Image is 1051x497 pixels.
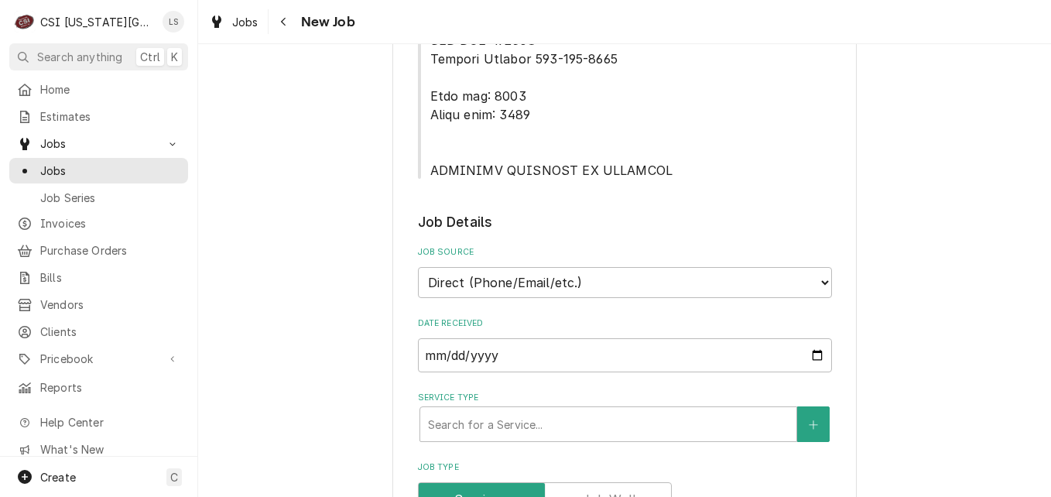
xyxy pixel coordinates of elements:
[40,269,180,286] span: Bills
[37,49,122,65] span: Search anything
[9,292,188,317] a: Vendors
[418,317,832,330] label: Date Received
[418,246,832,298] div: Job Source
[14,11,36,33] div: C
[170,469,178,485] span: C
[9,211,188,236] a: Invoices
[9,375,188,400] a: Reports
[9,238,188,263] a: Purchase Orders
[40,379,180,396] span: Reports
[232,14,258,30] span: Jobs
[163,11,184,33] div: Lindy Springer's Avatar
[418,338,832,372] input: yyyy-mm-dd
[40,296,180,313] span: Vendors
[9,410,188,435] a: Go to Help Center
[418,246,832,259] label: Job Source
[40,471,76,484] span: Create
[9,43,188,70] button: Search anythingCtrlK
[418,317,832,372] div: Date Received
[797,406,830,442] button: Create New Service
[418,392,832,442] div: Service Type
[40,414,179,430] span: Help Center
[9,131,188,156] a: Go to Jobs
[163,11,184,33] div: LS
[418,461,832,474] label: Job Type
[40,14,154,30] div: CSI [US_STATE][GEOGRAPHIC_DATA]
[9,319,188,344] a: Clients
[40,324,180,340] span: Clients
[40,215,180,231] span: Invoices
[40,190,180,206] span: Job Series
[272,9,296,34] button: Navigate back
[9,104,188,129] a: Estimates
[809,420,818,430] svg: Create New Service
[40,135,157,152] span: Jobs
[9,185,188,211] a: Job Series
[9,437,188,462] a: Go to What's New
[40,351,157,367] span: Pricebook
[418,392,832,404] label: Service Type
[40,242,180,259] span: Purchase Orders
[140,49,160,65] span: Ctrl
[9,346,188,372] a: Go to Pricebook
[14,11,36,33] div: CSI Kansas City's Avatar
[171,49,178,65] span: K
[418,212,832,232] legend: Job Details
[203,9,265,35] a: Jobs
[296,12,355,33] span: New Job
[40,441,179,458] span: What's New
[40,81,180,98] span: Home
[9,77,188,102] a: Home
[40,163,180,179] span: Jobs
[9,158,188,183] a: Jobs
[9,265,188,290] a: Bills
[40,108,180,125] span: Estimates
